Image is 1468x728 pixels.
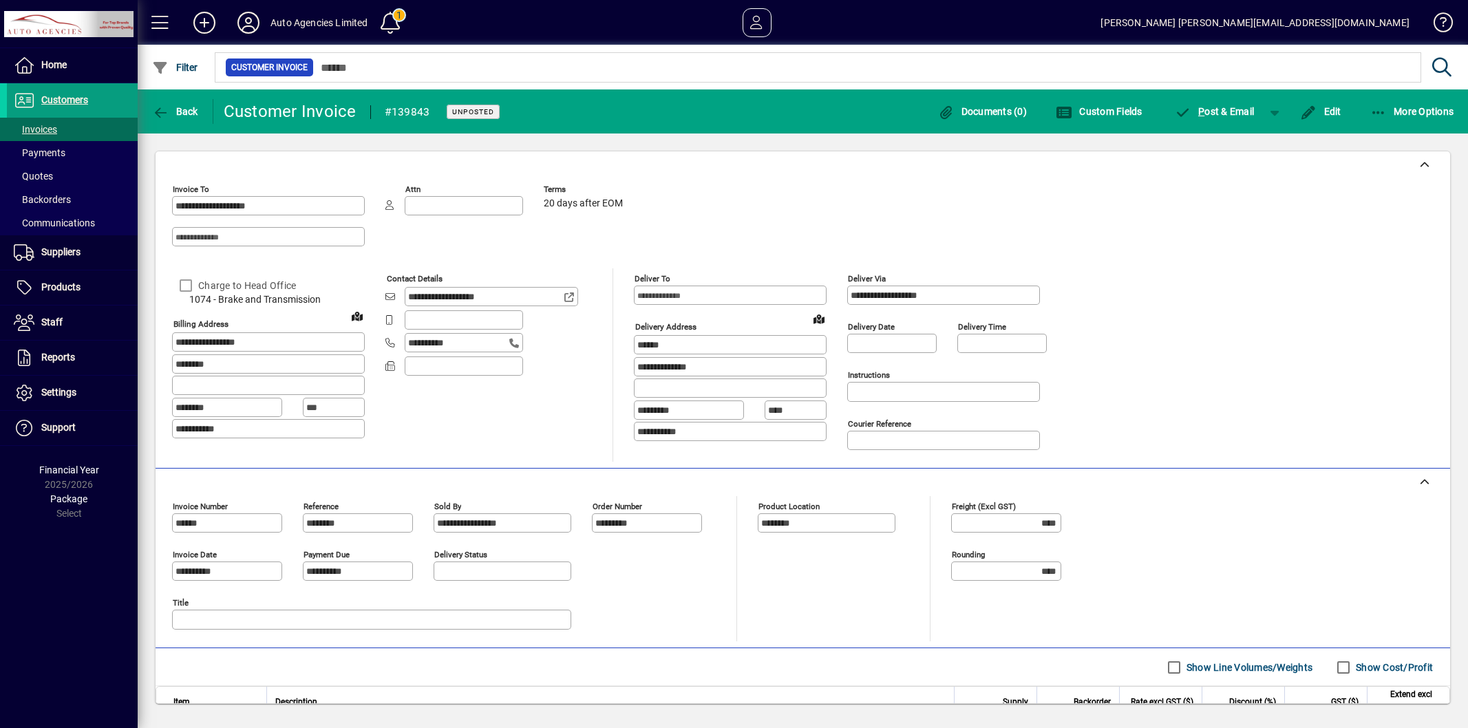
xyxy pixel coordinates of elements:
[635,274,670,283] mat-label: Deliver To
[50,493,87,504] span: Package
[1198,106,1204,117] span: P
[231,61,308,74] span: Customer Invoice
[41,94,88,105] span: Customers
[1331,694,1359,709] span: GST ($)
[270,12,368,34] div: Auto Agencies Limited
[848,370,890,380] mat-label: Instructions
[224,100,357,122] div: Customer Invoice
[14,147,65,158] span: Payments
[275,694,317,709] span: Description
[1056,106,1142,117] span: Custom Fields
[1376,687,1432,717] span: Extend excl GST ($)
[7,235,138,270] a: Suppliers
[41,317,63,328] span: Staff
[7,306,138,340] a: Staff
[405,184,421,194] mat-label: Attn
[1353,661,1433,674] label: Show Cost/Profit
[39,464,99,475] span: Financial Year
[434,550,487,559] mat-label: Delivery status
[952,550,985,559] mat-label: Rounding
[41,422,76,433] span: Support
[1100,12,1410,34] div: [PERSON_NAME] [PERSON_NAME][EMAIL_ADDRESS][DOMAIN_NAME]
[152,106,198,117] span: Back
[173,184,209,194] mat-label: Invoice To
[7,188,138,211] a: Backorders
[138,99,213,124] app-page-header-button: Back
[226,10,270,35] button: Profile
[434,502,461,511] mat-label: Sold by
[7,48,138,83] a: Home
[173,502,228,511] mat-label: Invoice number
[1131,694,1193,709] span: Rate excl GST ($)
[41,59,67,70] span: Home
[958,322,1006,332] mat-label: Delivery time
[41,246,81,257] span: Suppliers
[544,198,623,209] span: 20 days after EOM
[7,141,138,164] a: Payments
[1003,694,1028,709] span: Supply
[7,270,138,305] a: Products
[1229,694,1276,709] span: Discount (%)
[937,106,1027,117] span: Documents (0)
[7,376,138,410] a: Settings
[304,502,339,511] mat-label: Reference
[149,99,202,124] button: Back
[152,62,198,73] span: Filter
[848,419,911,429] mat-label: Courier Reference
[385,101,430,123] div: #139843
[173,694,190,709] span: Item
[758,502,820,511] mat-label: Product location
[1184,661,1312,674] label: Show Line Volumes/Weights
[808,308,830,330] a: View on map
[1297,99,1345,124] button: Edit
[848,322,895,332] mat-label: Delivery date
[7,411,138,445] a: Support
[7,118,138,141] a: Invoices
[452,107,494,116] span: Unposted
[952,502,1016,511] mat-label: Freight (excl GST)
[149,55,202,80] button: Filter
[1074,694,1111,709] span: Backorder
[1168,99,1262,124] button: Post & Email
[14,171,53,182] span: Quotes
[848,274,886,283] mat-label: Deliver via
[593,502,642,511] mat-label: Order number
[1370,106,1454,117] span: More Options
[7,164,138,188] a: Quotes
[182,10,226,35] button: Add
[346,305,368,327] a: View on map
[14,124,57,135] span: Invoices
[173,598,189,608] mat-label: Title
[544,185,626,194] span: Terms
[14,217,95,228] span: Communications
[172,292,365,307] span: 1074 - Brake and Transmission
[1175,106,1255,117] span: ost & Email
[14,194,71,205] span: Backorders
[41,387,76,398] span: Settings
[1052,99,1146,124] button: Custom Fields
[1367,99,1458,124] button: More Options
[7,341,138,375] a: Reports
[41,352,75,363] span: Reports
[1300,106,1341,117] span: Edit
[173,550,217,559] mat-label: Invoice date
[1423,3,1451,47] a: Knowledge Base
[934,99,1030,124] button: Documents (0)
[41,281,81,292] span: Products
[7,211,138,235] a: Communications
[304,550,350,559] mat-label: Payment due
